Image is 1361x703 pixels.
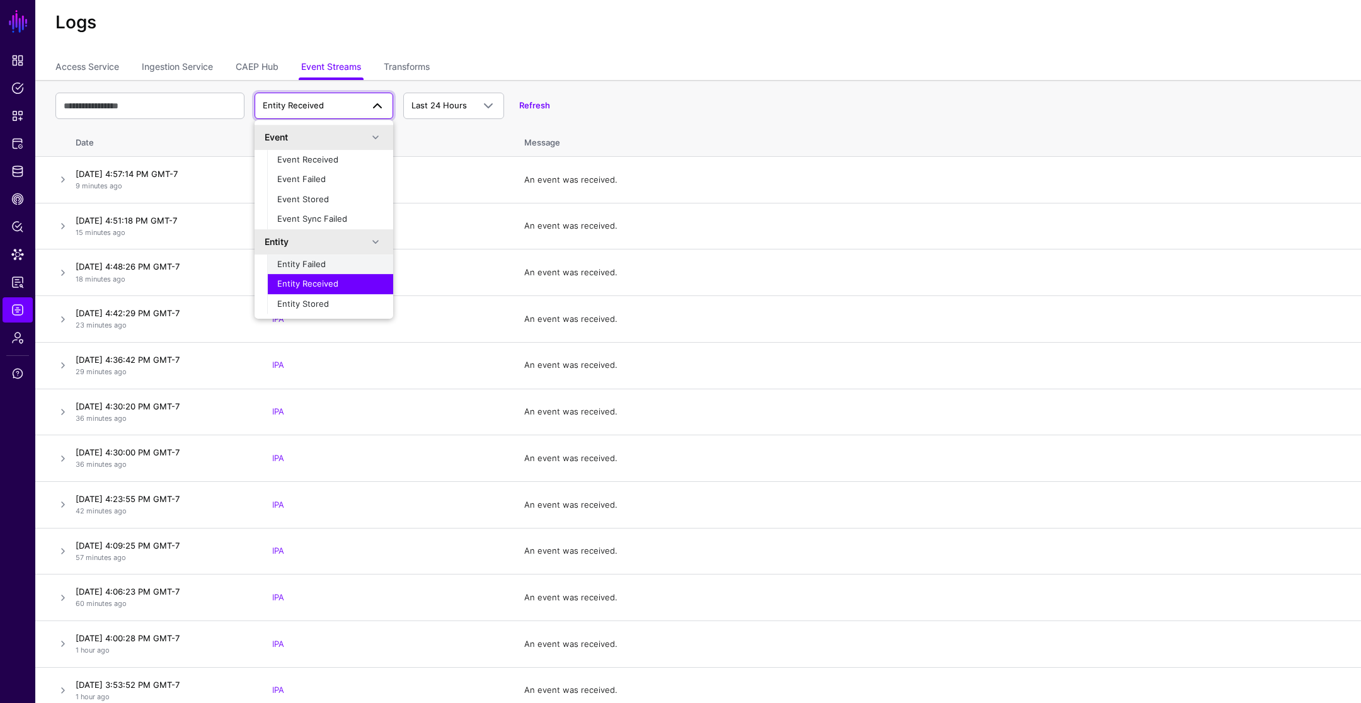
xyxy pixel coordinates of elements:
span: Dashboard [11,54,24,67]
p: 29 minutes ago [76,367,247,377]
a: IPA [272,314,284,324]
a: SGNL [8,8,29,35]
h2: Logs [55,12,1341,33]
span: Support [11,367,24,380]
a: Protected Systems [3,131,33,156]
h4: [DATE] 4:30:20 PM GMT-7 [76,401,247,412]
h4: [DATE] 4:06:23 PM GMT-7 [76,586,247,597]
button: Event Failed [267,169,393,190]
h4: [DATE] 4:23:55 PM GMT-7 [76,493,247,505]
a: Event Streams [301,56,361,80]
a: CAEP Hub [236,56,279,80]
a: Reports [3,270,33,295]
a: IPA [272,406,284,416]
div: Event [265,130,368,144]
h4: [DATE] 4:00:28 PM GMT-7 [76,632,247,644]
h4: [DATE] 3:53:52 PM GMT-7 [76,679,247,690]
button: Entity Stored [267,294,393,314]
a: Ingestion Service [142,56,213,80]
a: Data Lens [3,242,33,267]
div: Entity [265,235,368,248]
span: Policies [11,82,24,94]
span: Event Sync Failed [277,214,347,224]
td: An event was received. [512,296,1361,343]
td: An event was received. [512,249,1361,296]
h4: [DATE] 4:42:29 PM GMT-7 [76,307,247,319]
span: Event Received [277,154,338,164]
a: Logs [3,297,33,323]
span: Snippets [11,110,24,122]
button: Event Sync Failed [267,209,393,229]
a: Refresh [519,100,550,110]
span: Entity Failed [277,259,326,269]
p: 60 minutes ago [76,598,247,609]
span: Entity Received [263,100,324,110]
span: Event Failed [277,174,326,184]
a: IPA [272,546,284,556]
td: An event was received. [512,481,1361,528]
a: Snippets [3,103,33,129]
p: 1 hour ago [76,692,247,702]
span: Logs [11,304,24,316]
p: 15 minutes ago [76,227,247,238]
a: Access Service [55,56,119,80]
p: 1 hour ago [76,645,247,656]
td: An event was received. [512,157,1361,203]
a: Admin [3,325,33,350]
td: An event was received. [512,342,1361,389]
a: IPA [272,639,284,649]
a: Policy Lens [3,214,33,239]
th: Date [71,124,260,157]
a: Dashboard [3,48,33,73]
td: An event was received. [512,203,1361,249]
span: Last 24 Hours [411,100,467,110]
h4: [DATE] 4:30:00 PM GMT-7 [76,447,247,458]
td: An event was received. [512,389,1361,435]
a: IPA [272,453,284,463]
span: Event Stored [277,194,329,204]
p: 57 minutes ago [76,552,247,563]
button: Entity Failed [267,254,393,275]
td: An event was received. [512,528,1361,574]
p: 42 minutes ago [76,506,247,517]
p: 9 minutes ago [76,181,247,191]
h4: [DATE] 4:48:26 PM GMT-7 [76,261,247,272]
span: Protected Systems [11,137,24,150]
span: Reports [11,276,24,289]
a: IPA [272,500,284,510]
h4: [DATE] 4:57:14 PM GMT-7 [76,168,247,180]
span: Entity Received [277,278,338,289]
span: Entity Stored [277,299,329,309]
span: CAEP Hub [11,193,24,205]
h4: [DATE] 4:36:42 PM GMT-7 [76,354,247,365]
span: Admin [11,331,24,344]
a: IPA [272,685,284,695]
p: 23 minutes ago [76,320,247,331]
button: Event Stored [267,190,393,210]
a: Identity Data Fabric [3,159,33,184]
button: Entity Received [267,274,393,294]
td: An event was received. [512,435,1361,482]
span: Data Lens [11,248,24,261]
td: An event was received. [512,574,1361,621]
h4: [DATE] 4:09:25 PM GMT-7 [76,540,247,551]
p: 36 minutes ago [76,413,247,424]
span: Policy Lens [11,220,24,233]
button: Event Received [267,150,393,170]
h4: [DATE] 4:51:18 PM GMT-7 [76,215,247,226]
td: An event was received. [512,620,1361,667]
th: Message [512,124,1361,157]
a: CAEP Hub [3,186,33,212]
p: 18 minutes ago [76,274,247,285]
a: IPA [272,360,284,370]
p: 36 minutes ago [76,459,247,470]
a: IPA [272,592,284,602]
a: Transforms [384,56,430,80]
a: Policies [3,76,33,101]
span: Identity Data Fabric [11,165,24,178]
